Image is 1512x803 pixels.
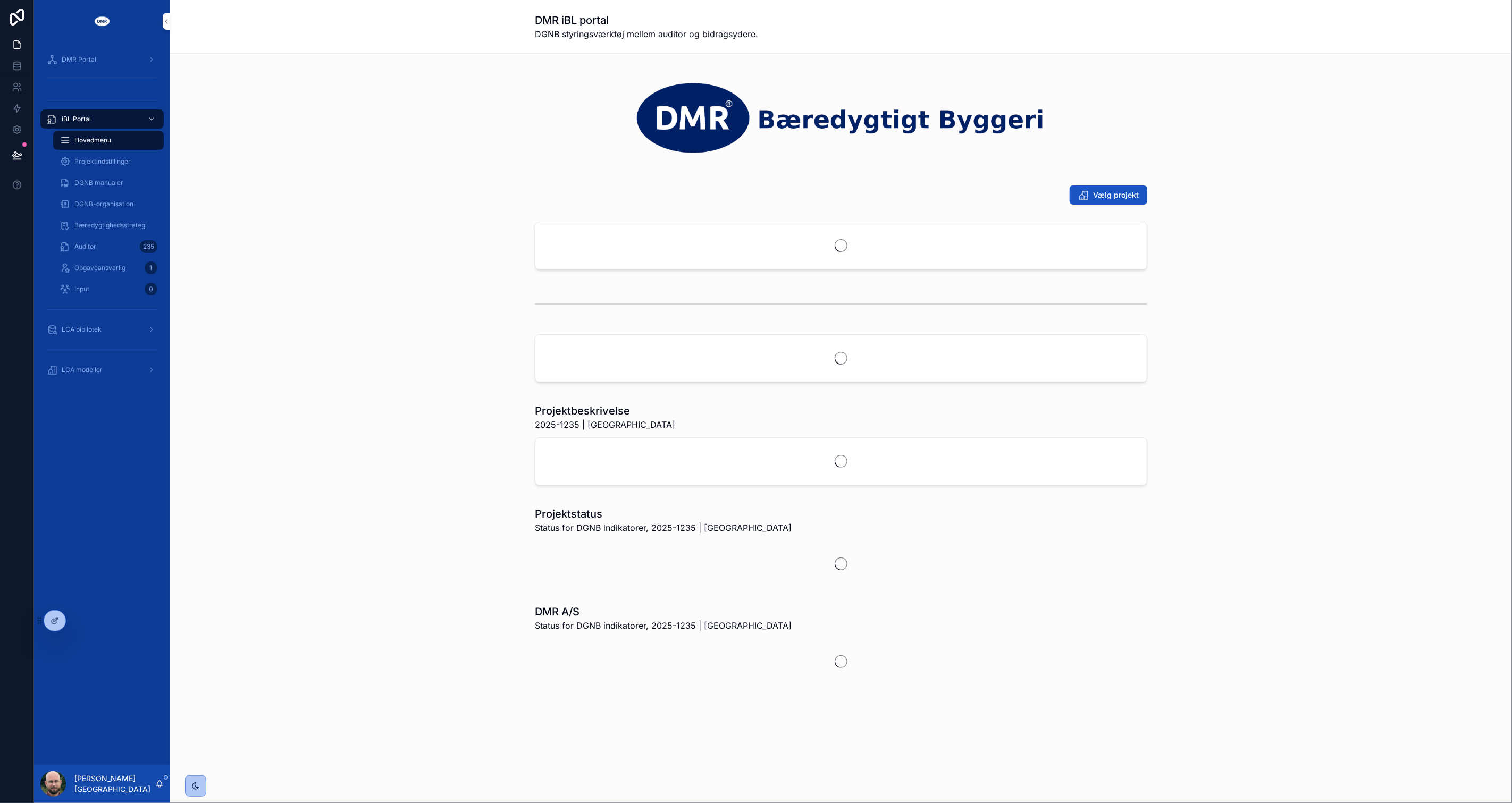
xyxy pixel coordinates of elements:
a: Input0 [53,280,164,299]
div: 1 [145,261,157,274]
a: DGNB manualer [53,173,164,192]
span: Hovedmenu [74,136,111,145]
h1: DMR iBL portal [535,13,758,28]
span: 2025-1235 | [GEOGRAPHIC_DATA] [535,418,675,431]
span: Status for DGNB indikatorer, 2025-1235 | [GEOGRAPHIC_DATA] [535,619,792,632]
button: Vælg projekt [1070,185,1147,205]
a: Opgaveansvarlig1 [53,258,164,277]
div: scrollable content [34,43,170,393]
a: DGNB-organisation [53,195,164,214]
span: Auditor [74,242,96,251]
span: DGNB styringsværktøj mellem auditor og bidragsydere. [535,28,758,40]
p: [PERSON_NAME] [GEOGRAPHIC_DATA] [74,773,155,794]
a: iBL Portal [40,109,164,129]
span: Status for DGNB indikatorer, 2025-1235 | [GEOGRAPHIC_DATA] [535,521,792,534]
a: Bæredygtighedsstrategi [53,216,164,235]
a: Auditor235 [53,237,164,256]
a: LCA modeller [40,360,164,379]
div: 235 [140,240,157,253]
div: 0 [145,283,157,295]
a: Projektindstillinger [53,152,164,171]
span: DGNB-organisation [74,200,133,208]
span: Bæredygtighedsstrategi [74,221,147,230]
a: DMR Portal [40,50,164,69]
span: Projektindstillinger [74,157,131,166]
span: iBL Portal [62,115,91,123]
a: Hovedmenu [53,131,164,150]
h1: DMR A/S [535,604,792,619]
span: Input [74,285,89,293]
img: 30476-dmr_logo_baeredygtigt-byggeri_space-arround---noloco---narrow---transparrent---white-DMR.png [535,79,1147,156]
img: App logo [94,13,111,30]
span: DMR Portal [62,55,96,64]
span: Vælg projekt [1093,190,1139,200]
h1: Projektbeskrivelse [535,403,675,418]
span: LCA modeller [62,366,103,374]
span: LCA bibliotek [62,325,102,334]
span: DGNB manualer [74,179,123,187]
span: Opgaveansvarlig [74,264,125,272]
h1: Projektstatus [535,506,792,521]
a: LCA bibliotek [40,320,164,339]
